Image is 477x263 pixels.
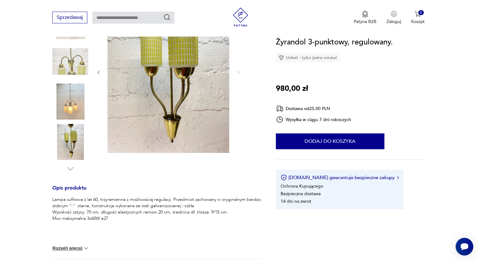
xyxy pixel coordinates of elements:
[276,116,352,123] div: Wysyłka w ciągu 7 dni roboczych
[281,191,321,197] li: Bezpieczna dostawa
[278,55,284,61] img: Ikona diamentu
[231,8,250,26] img: Patyna - sklep z meblami i dekoracjami vintage
[411,19,425,25] p: Koszyk
[354,11,376,25] button: Patyna B2B
[354,11,376,25] a: Ikona medaluPatyna B2B
[281,174,399,181] button: [DOMAIN_NAME] gwarantuje bezpieczne zakupy
[276,133,384,149] button: Dodaj do koszyka
[411,11,425,25] button: 0Koszyk
[418,10,424,15] div: 0
[52,196,260,222] p: Lampa sufitowa z lat 60, trzyramienna z możliwością regulacji. Przedmiot zachowany w oryginalnym ...
[52,186,260,196] h3: Opis produktu
[387,19,401,25] p: Zaloguj
[276,53,340,62] div: Unikat - tylko jedna sztuka!
[52,44,88,79] img: Zdjęcie produktu Żyrandol 3-punktowy, regulowany.
[276,105,283,113] img: Ikona dostawy
[52,12,87,23] button: Sprzedawaj
[362,11,368,18] img: Ikona medalu
[52,16,87,20] a: Sprzedawaj
[83,245,89,251] img: chevron down
[52,245,89,251] button: Rozwiń więcej
[387,11,401,25] button: Zaloguj
[281,174,287,181] img: Ikona certyfikatu
[276,36,393,48] h1: Żyrandol 3-punktowy, regulowany.
[52,124,88,160] img: Zdjęcie produktu Żyrandol 3-punktowy, regulowany.
[456,238,473,255] iframe: Smartsupp widget button
[281,198,311,204] li: 14 dni na zwrot
[354,19,376,25] p: Patyna B2B
[276,105,352,113] div: Dostawa od 25,00 PLN
[52,84,88,120] img: Zdjęcie produktu Żyrandol 3-punktowy, regulowany.
[391,11,397,17] img: Ikonka użytkownika
[415,11,421,17] img: Ikona koszyka
[397,176,399,179] img: Ikona strzałki w prawo
[281,183,323,189] li: Ochrona Kupującego
[276,83,308,95] p: 980,00 zł
[163,14,171,21] button: Szukaj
